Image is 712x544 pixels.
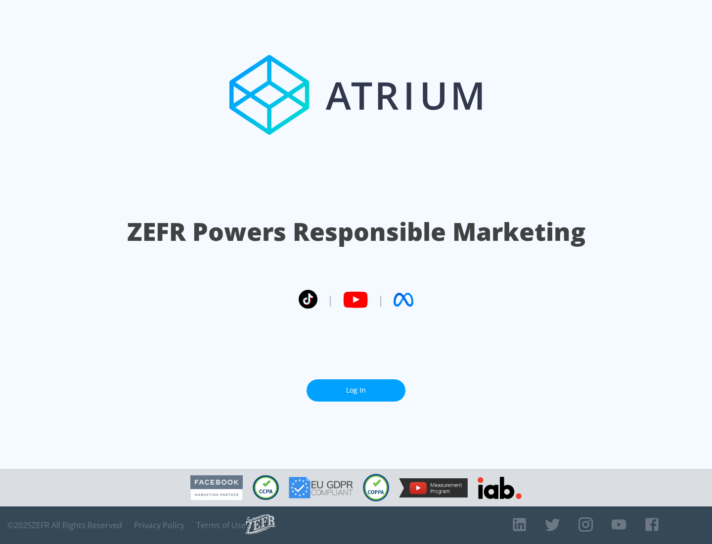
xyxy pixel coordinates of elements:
a: Log In [307,379,405,402]
span: | [327,292,333,307]
img: COPPA Compliant [363,474,389,501]
a: Terms of Use [196,520,246,530]
img: YouTube Measurement Program [399,478,468,498]
img: Facebook Marketing Partner [190,475,243,500]
h1: ZEFR Powers Responsible Marketing [127,215,585,249]
img: IAB [478,477,522,499]
span: | [378,292,384,307]
img: GDPR Compliant [289,477,353,499]
a: Privacy Policy [134,520,184,530]
span: © 2025 ZEFR All Rights Reserved [7,520,122,530]
img: CCPA Compliant [253,475,279,500]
